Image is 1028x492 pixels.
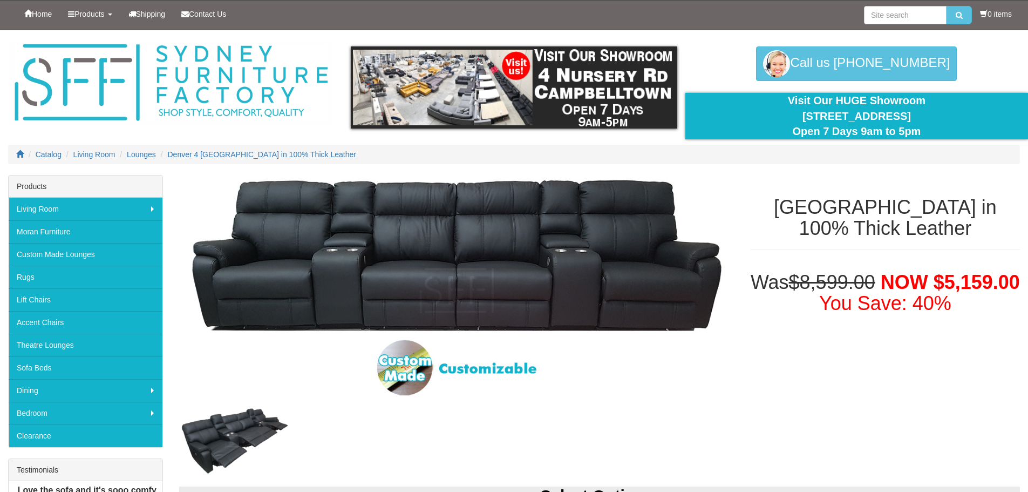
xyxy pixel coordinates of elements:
[9,266,162,288] a: Rugs
[9,198,162,220] a: Living Room
[864,6,947,24] input: Site search
[16,1,60,28] a: Home
[9,41,333,125] img: Sydney Furniture Factory
[789,271,875,293] del: $8,599.00
[189,10,226,18] span: Contact Us
[120,1,174,28] a: Shipping
[980,9,1012,19] li: 0 items
[36,150,62,159] a: Catalog
[9,243,162,266] a: Custom Made Lounges
[74,10,104,18] span: Products
[9,334,162,356] a: Theatre Lounges
[9,311,162,334] a: Accent Chairs
[9,220,162,243] a: Moran Furniture
[9,424,162,447] a: Clearance
[32,10,52,18] span: Home
[9,176,162,198] div: Products
[127,150,156,159] a: Lounges
[751,197,1020,239] h1: [GEOGRAPHIC_DATA] in 100% Thick Leather
[9,379,162,402] a: Dining
[9,402,162,424] a: Bedroom
[73,150,115,159] a: Living Room
[136,10,166,18] span: Shipping
[351,46,677,129] img: showroom.gif
[168,150,356,159] a: Denver 4 [GEOGRAPHIC_DATA] in 100% Thick Leather
[693,93,1020,139] div: Visit Our HUGE Showroom [STREET_ADDRESS] Open 7 Days 9am to 5pm
[751,272,1020,314] h1: Was
[9,288,162,311] a: Lift Chairs
[9,356,162,379] a: Sofa Beds
[819,292,951,314] font: You Save: 40%
[9,459,162,481] div: Testimonials
[173,1,234,28] a: Contact Us
[881,271,1020,293] span: NOW $5,159.00
[60,1,120,28] a: Products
